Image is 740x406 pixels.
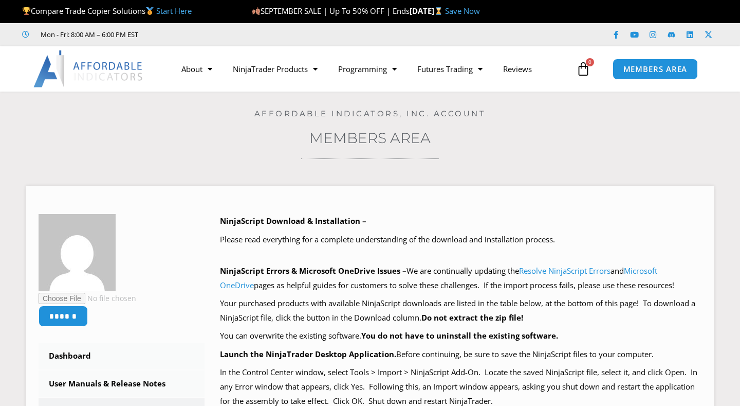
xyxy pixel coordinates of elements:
[220,296,702,325] p: Your purchased products with available NinjaScript downloads are listed in the table below, at th...
[39,214,116,291] img: 34652258fcc795ec1b46c92c0f75139392a1edf5e956f8f0a2da9787f07dbe3e
[39,370,205,397] a: User Manuals & Release Notes
[153,29,307,40] iframe: Customer reviews powered by Trustpilot
[220,233,702,247] p: Please read everything for a complete understanding of the download and installation process.
[254,109,486,118] a: Affordable Indicators, Inc. Account
[252,7,260,15] img: 🍂
[171,57,223,81] a: About
[613,59,698,80] a: MEMBERS AREA
[220,349,396,359] b: Launch the NinjaTrader Desktop Application.
[23,7,30,15] img: 🏆
[220,266,406,276] b: NinjaScript Errors & Microsoft OneDrive Issues –
[252,6,410,16] span: SEPTEMBER SALE | Up To 50% OFF | Ends
[220,347,702,362] p: Before continuing, be sure to save the NinjaScript files to your computer.
[220,216,366,226] b: NinjaScript Download & Installation –
[309,129,431,147] a: Members Area
[146,7,154,15] img: 🥇
[410,6,445,16] strong: [DATE]
[493,57,542,81] a: Reviews
[519,266,610,276] a: Resolve NinjaScript Errors
[156,6,192,16] a: Start Here
[22,6,192,16] span: Compare Trade Copier Solutions
[407,57,493,81] a: Futures Trading
[220,264,702,293] p: We are continually updating the and pages as helpful guides for customers to solve these challeng...
[445,6,480,16] a: Save Now
[220,266,657,290] a: Microsoft OneDrive
[223,57,328,81] a: NinjaTrader Products
[561,54,606,84] a: 0
[33,50,144,87] img: LogoAI | Affordable Indicators – NinjaTrader
[586,58,594,66] span: 0
[435,7,442,15] img: ⌛
[328,57,407,81] a: Programming
[220,329,702,343] p: You can overwrite the existing software.
[361,330,558,341] b: You do not have to uninstall the existing software.
[38,28,138,41] span: Mon - Fri: 8:00 AM – 6:00 PM EST
[171,57,573,81] nav: Menu
[421,312,523,323] b: Do not extract the zip file!
[39,343,205,369] a: Dashboard
[623,65,688,73] span: MEMBERS AREA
